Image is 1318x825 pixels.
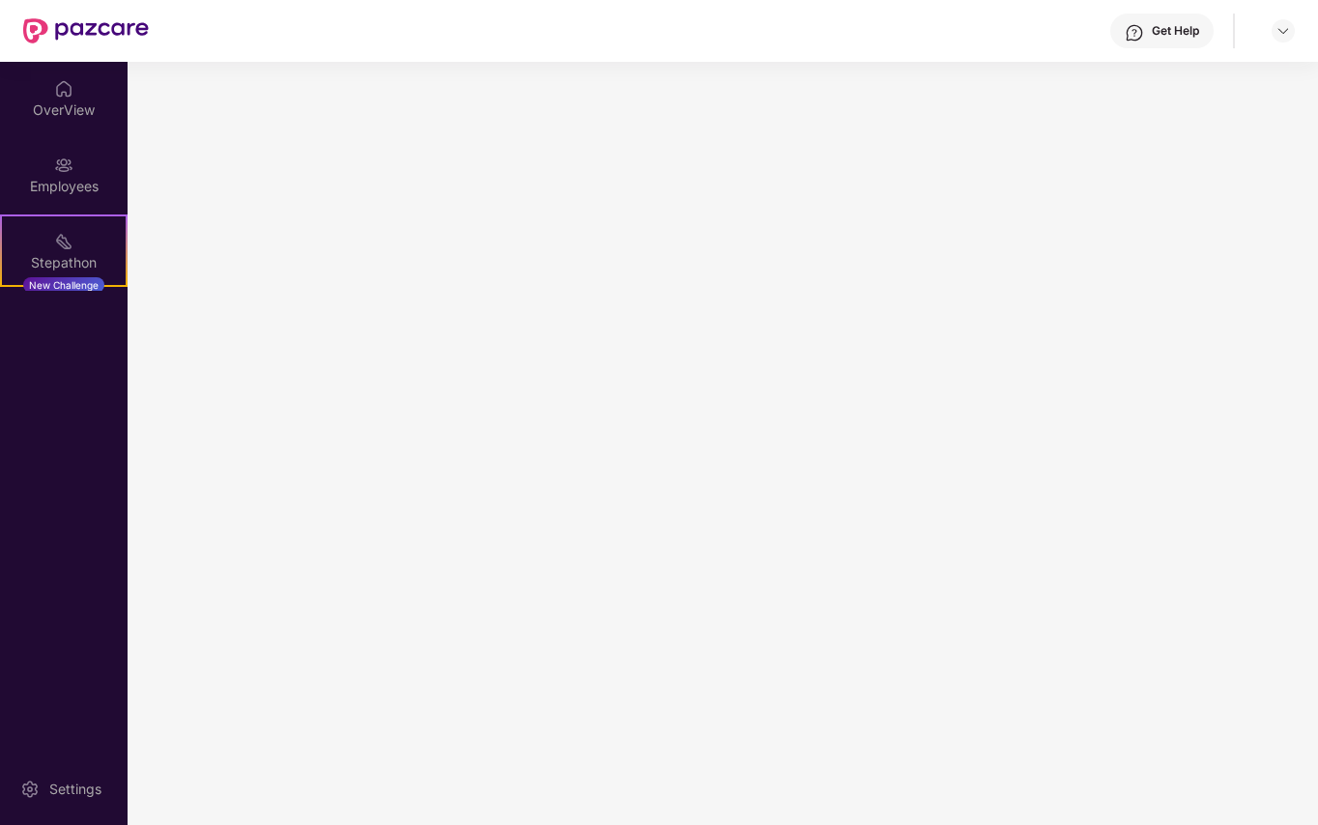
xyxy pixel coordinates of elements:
img: svg+xml;base64,PHN2ZyBpZD0iSGVscC0zMngzMiIgeG1sbnM9Imh0dHA6Ly93d3cudzMub3JnLzIwMDAvc3ZnIiB3aWR0aD... [1125,23,1144,43]
img: New Pazcare Logo [23,18,149,43]
img: svg+xml;base64,PHN2ZyB4bWxucz0iaHR0cDovL3d3dy53My5vcmcvMjAwMC9zdmciIHdpZHRoPSIyMSIgaGVpZ2h0PSIyMC... [54,232,73,251]
div: Get Help [1152,23,1199,39]
div: New Challenge [23,277,104,293]
img: svg+xml;base64,PHN2ZyBpZD0iRW1wbG95ZWVzIiB4bWxucz0iaHR0cDovL3d3dy53My5vcmcvMjAwMC9zdmciIHdpZHRoPS... [54,156,73,175]
div: Settings [43,780,107,799]
img: svg+xml;base64,PHN2ZyBpZD0iU2V0dGluZy0yMHgyMCIgeG1sbnM9Imh0dHA6Ly93d3cudzMub3JnLzIwMDAvc3ZnIiB3aW... [20,780,40,799]
img: svg+xml;base64,PHN2ZyBpZD0iRHJvcGRvd24tMzJ4MzIiIHhtbG5zPSJodHRwOi8vd3d3LnczLm9yZy8yMDAwL3N2ZyIgd2... [1275,23,1291,39]
div: Stepathon [2,253,126,272]
img: svg+xml;base64,PHN2ZyBpZD0iSG9tZSIgeG1sbnM9Imh0dHA6Ly93d3cudzMub3JnLzIwMDAvc3ZnIiB3aWR0aD0iMjAiIG... [54,79,73,99]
